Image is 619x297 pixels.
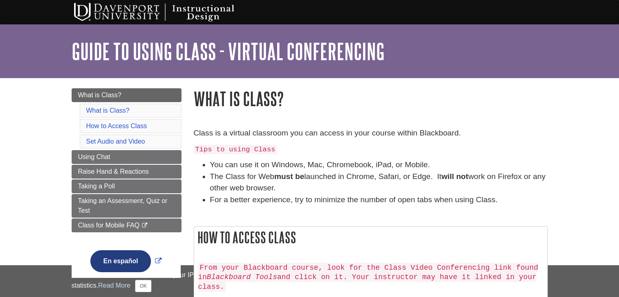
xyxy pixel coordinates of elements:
[210,194,548,206] li: For a better experience, try to minimize the number of open tabs when using Class.
[78,183,115,190] span: Taking a Poll
[72,150,182,164] a: Using Chat
[141,223,148,228] i: This link opens in a new window
[194,227,547,248] h2: How to Access Class
[72,218,182,232] a: Class for Mobile FAQ
[78,197,168,214] span: Taking an Assessment, Quiz or Test
[207,273,277,281] em: Blackboard Tools
[78,92,122,98] span: What is Class?
[194,145,277,154] code: Tips to using Class
[194,127,548,139] p: Class is a virtual classroom you can access in your course within Blackboard.
[90,250,151,272] button: En español
[78,222,140,229] span: Class for Mobile FAQ
[68,2,263,22] img: Davenport University Instructional Design
[88,258,164,264] a: Link opens in new window
[72,194,182,218] a: Taking an Assessment, Quiz or Test
[72,39,385,64] a: Guide to Using Class - Virtual Conferencing
[72,179,182,193] a: Taking a Poll
[274,172,304,181] strong: must be
[194,88,548,109] h1: What is Class?
[210,159,548,171] li: You can use it on Windows, Mac, Chromebook, iPad, or Mobile.
[198,263,538,292] code: From your Blackboard course, look for the Class Video Conferencing link found in and click on it....
[86,122,147,129] a: How to Access Class
[442,172,468,181] strong: will not
[72,88,182,102] a: What is Class?
[72,88,182,286] div: Guide Page Menu
[78,153,110,160] span: Using Chat
[78,168,149,175] span: Raise Hand & Reactions
[86,138,145,145] a: Set Audio and Video
[72,165,182,179] a: Raise Hand & Reactions
[210,171,548,194] li: The Class for Web launched in Chrome, Safari, or Edge. It work on Firefox or any other web browser.
[86,107,130,114] a: What is Class?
